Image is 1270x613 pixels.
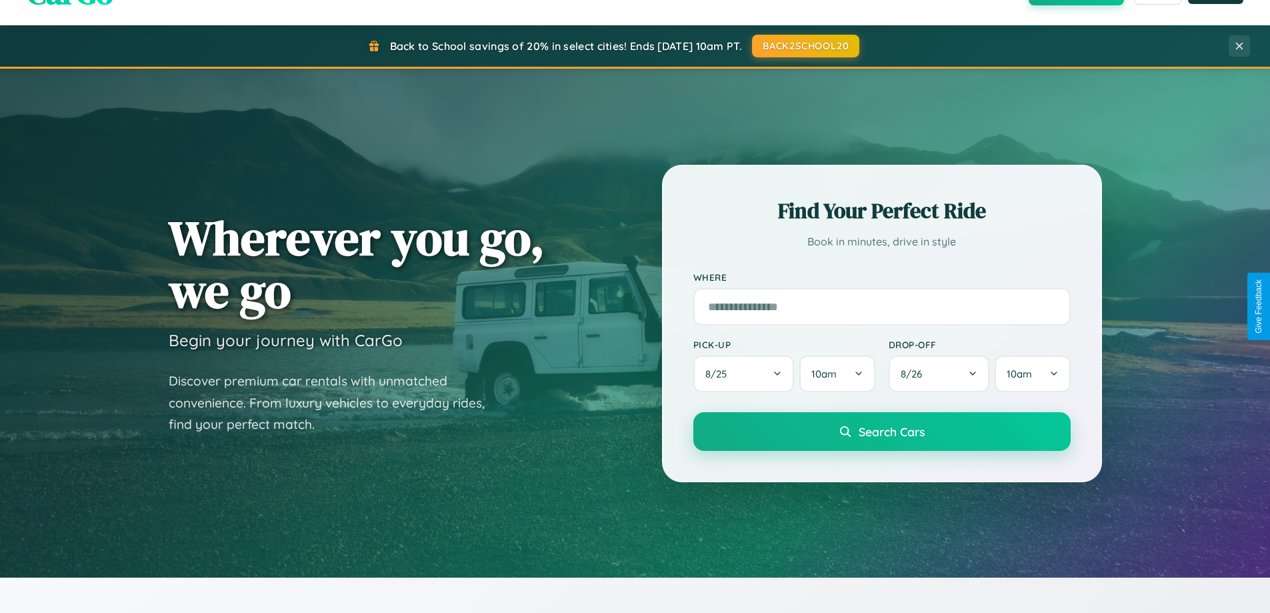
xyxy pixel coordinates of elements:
span: Back to School savings of 20% in select cities! Ends [DATE] 10am PT. [390,39,742,53]
label: Where [693,271,1071,283]
label: Drop-off [889,339,1071,350]
button: 10am [995,356,1070,392]
span: 10am [811,368,837,380]
span: 10am [1007,368,1032,380]
label: Pick-up [693,339,875,350]
button: 10am [799,356,875,392]
h1: Wherever you go, we go [169,211,545,317]
span: 8 / 26 [901,368,929,380]
p: Discover premium car rentals with unmatched convenience. From luxury vehicles to everyday rides, ... [169,370,502,436]
h2: Find Your Perfect Ride [693,196,1071,225]
button: Search Cars [693,412,1071,451]
span: Search Cars [859,424,925,439]
button: BACK2SCHOOL20 [752,35,859,57]
button: 8/26 [889,356,990,392]
button: 8/25 [693,356,795,392]
p: Book in minutes, drive in style [693,232,1071,251]
span: 8 / 25 [705,368,733,380]
h3: Begin your journey with CarGo [169,330,403,350]
div: Give Feedback [1254,279,1263,334]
